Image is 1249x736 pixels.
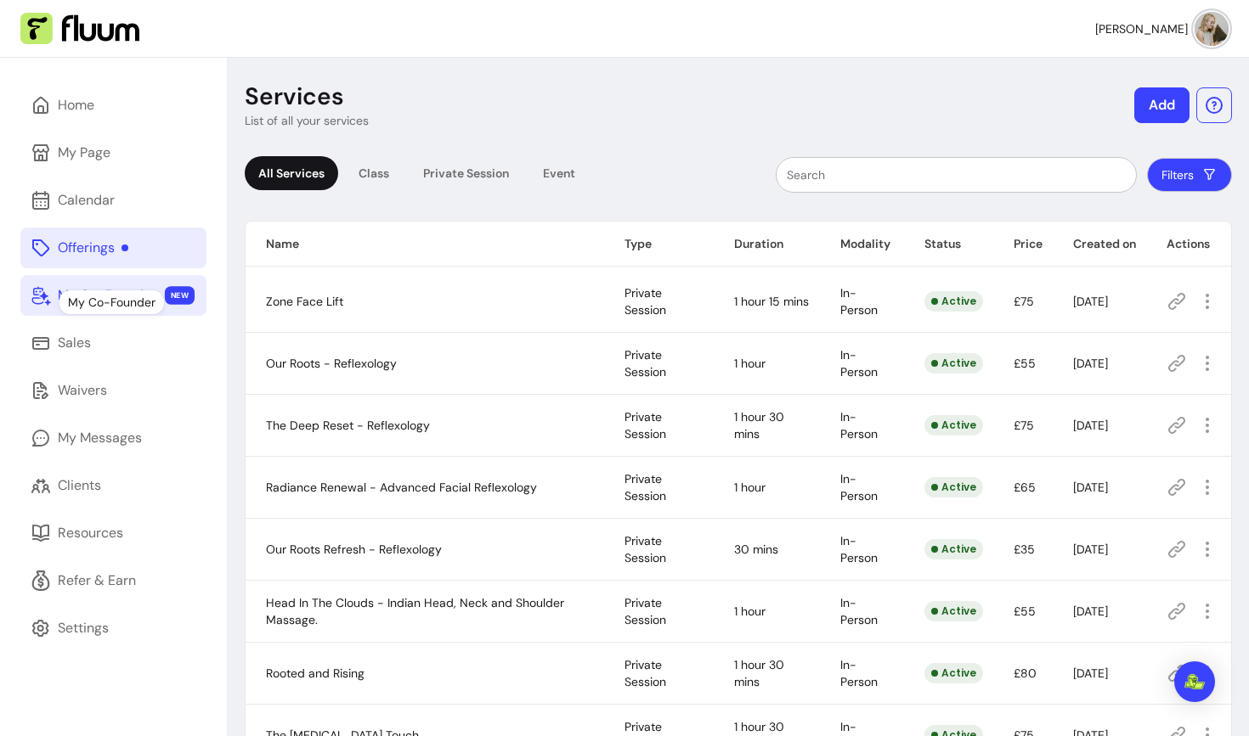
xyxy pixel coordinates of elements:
div: Active [924,291,983,312]
div: Active [924,353,983,374]
span: In-Person [840,409,878,441]
span: £75 [1014,418,1034,433]
a: Waivers [20,370,206,411]
div: Active [924,663,983,683]
span: Rooted and Rising [266,666,365,681]
th: Name [246,222,604,267]
p: List of all your services [245,112,369,129]
span: Zone Face Lift [266,294,343,309]
span: Private Session [624,409,666,441]
div: Active [924,415,983,435]
a: My Messages [20,418,206,458]
div: My Co-Founder [58,285,156,306]
a: Clients [20,465,206,506]
p: Services [245,81,344,112]
button: avatar[PERSON_NAME] [1095,12,1229,46]
div: My Page [58,143,110,163]
a: Settings [20,608,206,649]
a: Refer & Earn [20,560,206,601]
img: avatar [1195,12,1229,46]
span: Head In The Clouds - Indian Head, Neck and Shoulder Massage. [266,595,564,627]
th: Duration [714,222,821,267]
a: Calendar [20,180,206,221]
div: Active [924,477,983,497]
div: Settings [58,618,109,638]
a: Sales [20,323,206,363]
div: Active [924,601,983,621]
div: Event [529,156,589,190]
span: Private Session [624,285,666,317]
span: 1 hour [734,480,766,495]
div: All Services [245,156,338,190]
span: £55 [1014,356,1036,371]
input: Search [787,166,1126,183]
span: In-Person [840,595,878,627]
span: [DATE] [1073,480,1108,495]
a: My Co-Founder NEW [20,275,206,316]
span: [DATE] [1073,542,1108,557]
span: [DATE] [1073,418,1108,433]
div: Calendar [58,190,115,211]
div: Refer & Earn [58,570,136,591]
span: 1 hour [734,356,766,371]
span: [DATE] [1073,666,1108,681]
span: Radiance Renewal - Advanced Facial Reflexology [266,480,537,495]
span: 1 hour [734,604,766,619]
span: Our Roots Refresh - Reflexology [266,542,442,557]
span: [DATE] [1073,604,1108,619]
span: Private Session [624,595,666,627]
span: Private Session [624,347,666,379]
div: My Messages [58,428,142,448]
a: Resources [20,513,206,553]
span: 1 hour 30 mins [734,409,784,441]
span: 1 hour 15 mins [734,294,809,309]
div: Clients [58,475,101,496]
div: Home [58,95,94,115]
span: £65 [1014,480,1036,495]
span: [PERSON_NAME] [1095,20,1188,37]
div: Open Intercom Messenger [1174,661,1215,702]
div: Sales [58,333,91,353]
span: Private Session [624,533,666,565]
img: Fluum Logo [20,13,139,45]
div: Active [924,539,983,559]
span: NEW [165,286,195,305]
span: £80 [1014,666,1037,681]
th: Status [904,222,993,267]
span: Our Roots - Reflexology [266,356,397,371]
span: In-Person [840,533,878,565]
span: 1 hour 30 mins [734,657,784,689]
span: In-Person [840,471,878,503]
th: Actions [1146,222,1231,267]
div: My Co-Founder [59,290,164,314]
th: Type [604,222,713,267]
div: Private Session [410,156,523,190]
span: [DATE] [1073,294,1108,309]
span: Private Session [624,657,666,689]
span: In-Person [840,347,878,379]
th: Modality [820,222,904,267]
span: £55 [1014,604,1036,619]
span: [DATE] [1073,356,1108,371]
span: Private Session [624,471,666,503]
div: Resources [58,523,123,543]
div: Offerings [58,238,128,258]
a: Home [20,85,206,126]
button: Filters [1147,158,1232,192]
a: My Page [20,132,206,173]
span: £75 [1014,294,1034,309]
th: Created on [1053,222,1146,267]
span: £35 [1014,542,1035,557]
a: Offerings [20,228,206,268]
span: 30 mins [734,542,778,557]
div: Waivers [58,380,107,401]
span: In-Person [840,285,878,317]
span: In-Person [840,657,878,689]
div: Class [345,156,403,190]
span: The Deep Reset - Reflexology [266,418,430,433]
button: Add [1134,87,1190,123]
th: Price [993,222,1053,267]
